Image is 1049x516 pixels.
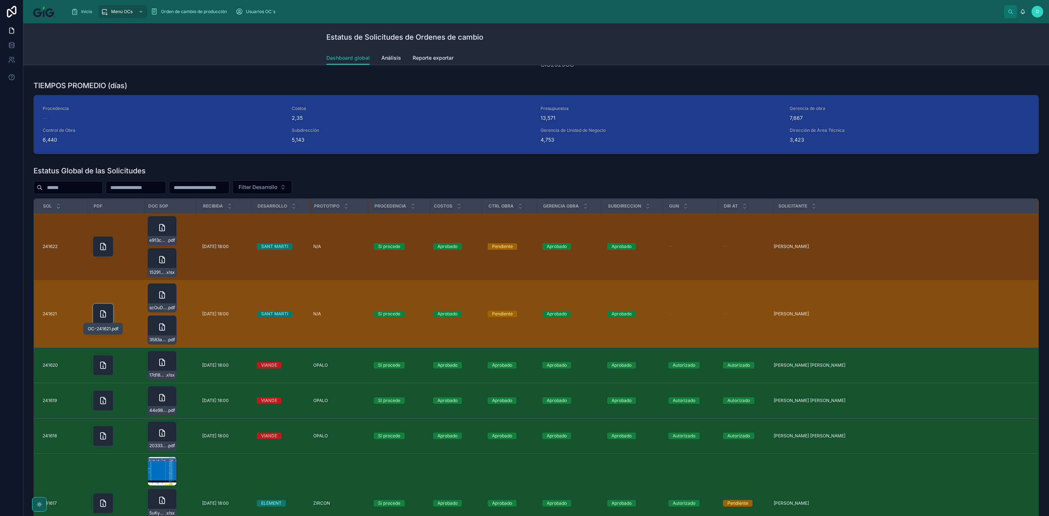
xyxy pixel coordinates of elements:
span: [PERSON_NAME] [774,500,809,506]
a: Aprobado [607,397,660,404]
div: Aprobado [437,311,457,317]
span: 241618 [43,433,57,439]
span: [PERSON_NAME] [PERSON_NAME] [774,362,845,368]
span: 13,571 [541,114,781,122]
a: Aprobado [433,243,479,250]
span: .xlsx [165,372,175,378]
button: Select Button [232,180,292,194]
a: SANT MARTI [257,243,305,250]
a: [PERSON_NAME] [PERSON_NAME] [774,398,1029,403]
span: .pdf [167,407,175,413]
a: SANT MARTI [257,311,305,317]
a: Usuarios OC´s [233,5,280,18]
span: 6,440 [43,136,283,143]
span: Doc Sop [148,203,168,209]
a: [DATE] 18:00 [202,244,248,249]
a: Autorizado [668,500,714,507]
div: Pendiente [492,311,513,317]
div: Pendiente [727,500,748,507]
a: ELEMENT [257,500,305,507]
span: ZIRCON [313,500,330,506]
div: Si procede [378,433,400,439]
div: Autorizado [673,397,695,404]
span: 2,35 [292,114,532,122]
div: Si procede [378,397,400,404]
a: 241622 [43,244,84,249]
a: Si procede [374,500,424,507]
div: Aprobado [547,433,567,439]
span: Gerencia de obra [790,106,1030,111]
a: N/A [313,244,365,249]
span: scOuDqmRyiYWc0KbcNbd-31a237c5-37c0-47bb-b75b-c1e2b7588e26-O.C.-4500140644-ALB-ACAB-[GEOGRAPHIC_DA... [149,305,167,311]
a: Aprobado [542,243,598,250]
a: Menú OCs [99,5,147,18]
div: Aprobado [437,397,457,404]
span: .pdf [167,237,175,243]
a: Aprobado [488,433,534,439]
span: [DATE] 18:00 [202,244,229,249]
span: Dir AT [724,203,738,209]
div: Aprobado [437,362,457,369]
span: 15291970-2593-41ac-beb7-ff1ab71de805-O.C.-4500140574-G.A.-23--[GEOGRAPHIC_DATA]. [149,269,165,275]
a: VIANDE [257,397,305,404]
span: Costos [434,203,452,209]
span: OPALO [313,433,328,439]
a: Aprobado [607,433,660,439]
span: Reporte exportar [413,54,453,62]
img: App logo [29,6,59,17]
span: Menú OCs [111,9,133,15]
div: Aprobado [547,311,567,317]
div: Autorizado [727,433,750,439]
span: 7,667 [790,114,1030,122]
a: [DATE] 18:00 [202,398,248,403]
a: [DATE] 18:00 [202,362,248,368]
span: 241622 [43,244,58,249]
span: 241619 [43,398,57,403]
span: [DATE] 18:00 [202,398,229,403]
div: Aprobado [612,311,632,317]
a: Dashboard global [326,51,370,65]
a: Aprobado [607,362,660,369]
a: Si procede [374,243,424,250]
div: Autorizado [727,397,750,404]
span: Prototipo [314,203,339,209]
span: 5,143 [292,136,532,143]
a: Si procede [374,311,424,317]
a: Aprobado [433,362,479,369]
a: [DATE] 18:00 [202,311,248,317]
span: 5uKyZ3AT4KycmV75EXpX-dba1b0f5-ecb9-4194-8c97-e08c7e19d603-ODC-ESTRUCTURA [149,510,165,516]
a: Aprobado [542,397,598,404]
a: 241620 [43,362,84,368]
h1: TIEMPOS PROMEDIO (días) [34,80,127,91]
span: [PERSON_NAME] [PERSON_NAME] [774,398,845,403]
span: Presupuestos [541,106,781,111]
span: [PERSON_NAME] [774,244,809,249]
a: N/A [313,311,365,317]
a: 241619 [43,398,84,403]
a: -- [668,311,714,317]
a: 44e985ea-cb9b-4712-830d-11bc2d518f30-PPTO-RECORTE-DE-PUERTAS-21.07.2025.pdf [148,386,193,415]
div: Aprobado [437,243,457,250]
span: 44e985ea-cb9b-4712-830d-11bc2d518f30-PPTO-RECORTE-DE-PUERTAS-21.07.2025 [149,407,167,413]
a: Aprobado [433,433,479,439]
span: Desarrollo [258,203,287,209]
span: [PERSON_NAME] [774,311,809,317]
span: 3,423 [790,136,1030,143]
a: Aprobado [542,311,598,317]
a: Autorizado [668,433,714,439]
a: [PERSON_NAME] [774,500,1029,506]
span: N/A [313,311,321,317]
a: scOuDqmRyiYWc0KbcNbd-31a237c5-37c0-47bb-b75b-c1e2b7588e26-O.C.-4500140644-ALB-ACAB-[GEOGRAPHIC_DA... [148,283,193,344]
span: Control de Obra [43,127,283,133]
span: Dirección de Área Técnica [790,127,1030,133]
span: OPALO [313,398,328,403]
h1: Estatus de Solicitudes de Ordenes de cambio [326,32,483,42]
span: -- [668,311,673,317]
a: Aprobado [488,362,534,369]
div: Pendiente [492,243,513,250]
span: 17d1803f-0b4b-4a50-8525-4533d4800897-Opalo-acabados-1COP [149,372,165,378]
a: Aprobado [542,500,598,507]
a: Pendiente [488,243,534,250]
div: Autorizado [727,362,750,369]
div: Aprobado [612,397,632,404]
